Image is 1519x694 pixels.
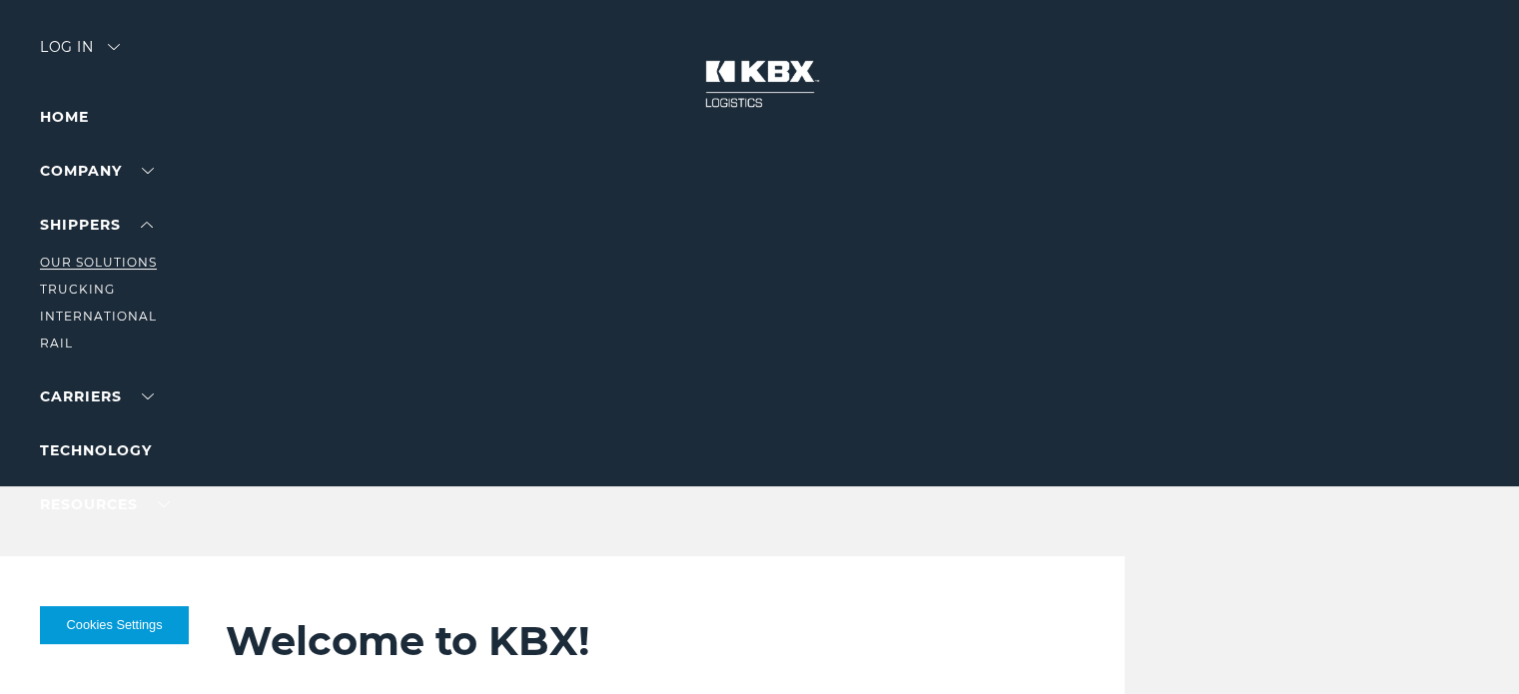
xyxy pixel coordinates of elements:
[40,336,73,350] a: RAIL
[40,40,120,69] div: Log in
[40,495,170,513] a: RESOURCES
[108,44,120,50] img: arrow
[40,606,189,644] button: Cookies Settings
[685,40,835,128] img: kbx logo
[40,162,154,180] a: Company
[40,255,157,270] a: Our Solutions
[40,387,154,405] a: Carriers
[40,282,115,297] a: Trucking
[40,309,157,324] a: International
[40,441,152,459] a: Technology
[226,616,1046,666] h2: Welcome to KBX!
[40,108,89,126] a: Home
[40,216,153,234] a: SHIPPERS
